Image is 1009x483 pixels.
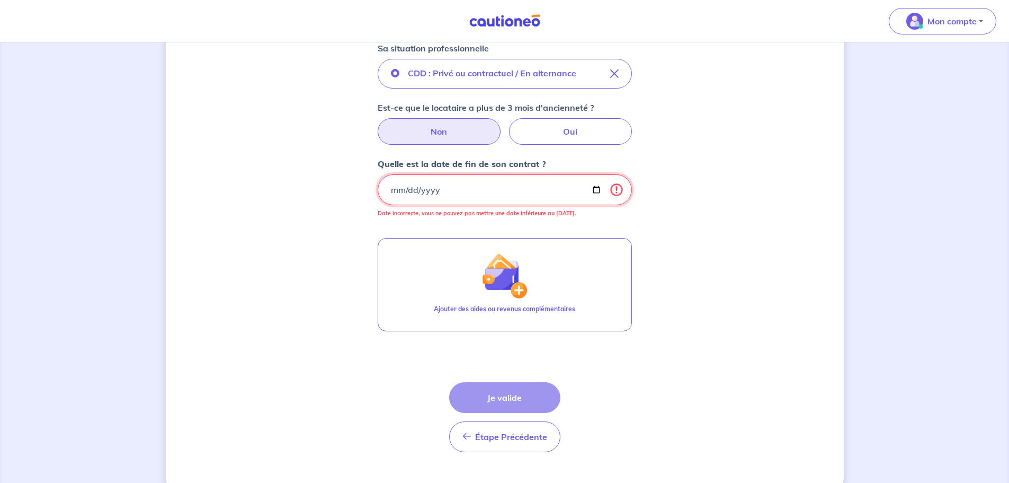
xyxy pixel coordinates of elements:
[475,432,547,442] span: Étape Précédente
[434,304,575,314] p: Ajouter des aides ou revenus complémentaires
[509,118,632,145] label: Oui
[378,238,632,331] button: illu_wallet.svgAjouter des aides ou revenus complémentaires
[465,14,544,28] img: Cautioneo
[408,67,576,80] p: CDD : Privé ou contractuel / En alternance
[906,13,923,30] img: illu_account_valid_menu.svg
[378,174,632,205] input: employment-contract-end-on-placeholder
[378,42,489,55] p: Sa situation professionnelle
[927,15,977,28] p: Mon compte
[378,159,546,169] strong: Quelle est la date de fin de son contrat ?
[378,102,594,113] strong: Est-ce que le locataire a plus de 3 mois d'ancienneté ?
[378,209,632,217] p: Date incorrecte, vous ne pouvez pas mettre une date inférieure au [DATE].
[449,421,560,452] button: Étape Précédente
[378,118,501,145] label: Non
[378,59,632,89] button: CDD : Privé ou contractuel / En alternance
[889,8,996,34] button: illu_account_valid_menu.svgMon compte
[481,253,527,298] img: illu_wallet.svg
